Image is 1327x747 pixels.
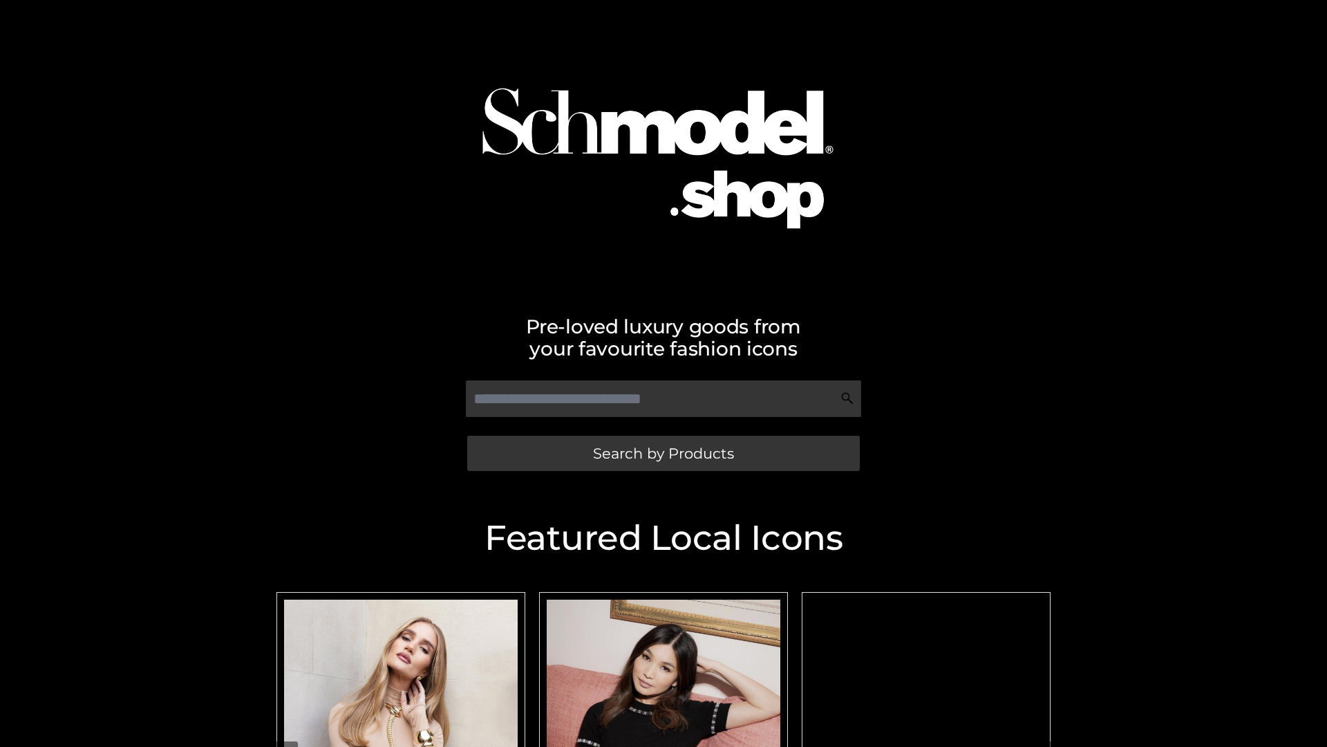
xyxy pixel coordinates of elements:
[270,521,1057,555] h2: Featured Local Icons​
[467,436,860,471] a: Search by Products
[270,315,1057,360] h2: Pre-loved luxury goods from your favourite fashion icons
[840,391,854,405] img: Search Icon
[593,446,734,461] span: Search by Products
